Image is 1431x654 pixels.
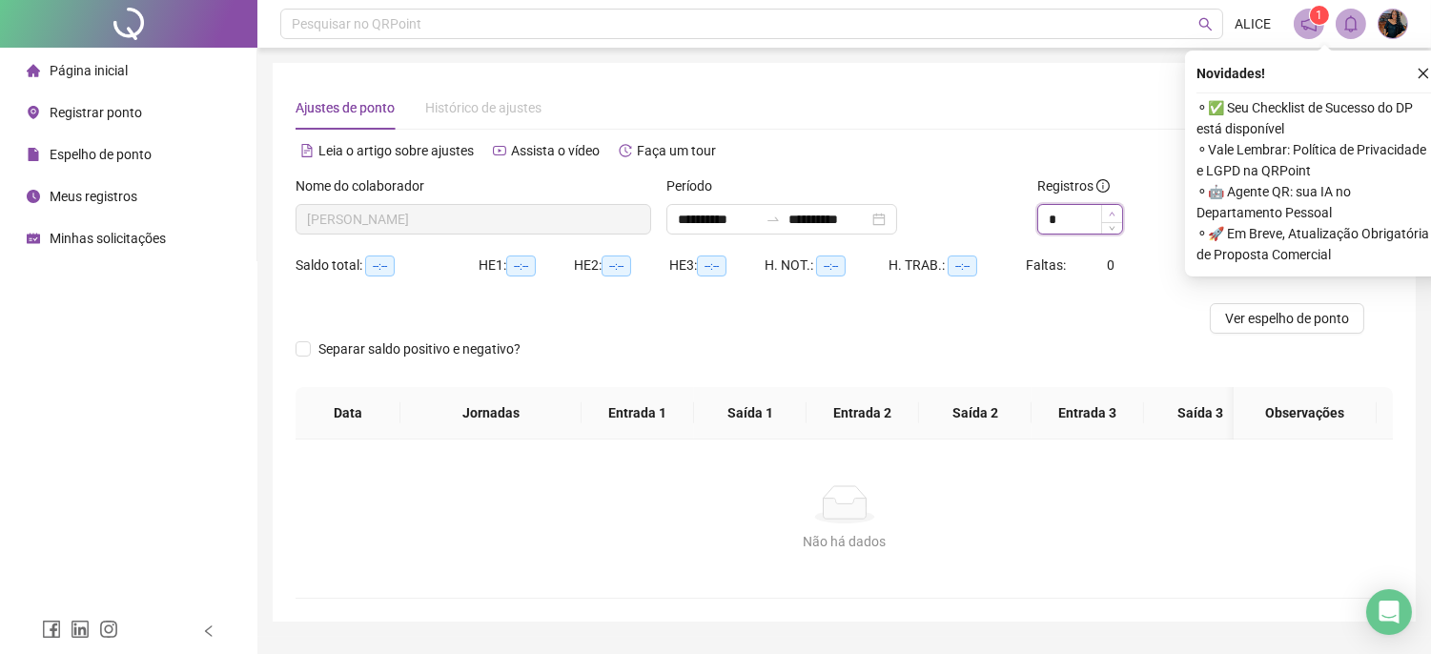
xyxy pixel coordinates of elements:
span: linkedin [71,620,90,639]
th: Jornadas [400,387,582,439]
div: HE 2: [574,255,669,276]
span: info-circle [1096,179,1110,193]
span: file-text [300,144,314,157]
span: ALICE [1235,13,1271,34]
span: down [1109,225,1115,232]
span: up [1109,211,1115,217]
span: Assista o vídeo [511,143,600,158]
span: Ajustes de ponto [296,100,395,115]
span: instagram [99,620,118,639]
span: close [1417,67,1430,80]
span: Decrease Value [1101,222,1122,234]
th: Saída 3 [1144,387,1257,439]
span: 0 [1107,257,1114,273]
span: --:-- [365,255,395,276]
span: Novidades ! [1196,63,1265,84]
th: Saída 2 [919,387,1032,439]
span: home [27,64,40,77]
span: Leia o artigo sobre ajustes [318,143,474,158]
span: Increase Value [1101,205,1122,222]
label: Período [666,175,725,196]
span: --:-- [506,255,536,276]
div: HE 3: [669,255,765,276]
div: Saldo total: [296,255,479,276]
th: Saída 1 [694,387,807,439]
span: --:-- [697,255,726,276]
img: 78791 [1379,10,1407,38]
span: youtube [493,144,506,157]
span: Ver espelho de ponto [1225,308,1349,329]
th: Data [296,387,400,439]
span: ALICE CARDOSO DA COSTA [307,205,640,234]
span: environment [27,106,40,119]
span: --:-- [816,255,846,276]
label: Nome do colaborador [296,175,437,196]
span: schedule [27,232,40,245]
span: Espelho de ponto [50,147,152,162]
span: history [619,144,632,157]
span: 1 [1317,9,1323,22]
span: file [27,148,40,161]
span: swap-right [766,212,781,227]
span: Faltas: [1026,257,1069,273]
span: bell [1342,15,1359,32]
span: Meus registros [50,189,137,204]
span: Página inicial [50,63,128,78]
span: search [1198,17,1213,31]
sup: 1 [1310,6,1329,25]
span: facebook [42,620,61,639]
span: left [202,624,215,638]
div: HE 1: [479,255,574,276]
span: --:-- [948,255,977,276]
th: Observações [1234,387,1377,439]
th: Entrada 3 [1032,387,1144,439]
span: notification [1300,15,1318,32]
span: Faça um tour [637,143,716,158]
span: to [766,212,781,227]
span: Minhas solicitações [50,231,166,246]
th: Entrada 2 [807,387,919,439]
span: Separar saldo positivo e negativo? [311,338,528,359]
div: H. TRAB.: [889,255,1026,276]
span: clock-circle [27,190,40,203]
span: --:-- [602,255,631,276]
span: Histórico de ajustes [425,100,542,115]
th: Entrada 1 [582,387,694,439]
div: H. NOT.: [765,255,889,276]
div: Open Intercom Messenger [1366,589,1412,635]
button: Ver espelho de ponto [1210,303,1364,334]
span: Registros [1037,175,1110,196]
span: Registrar ponto [50,105,142,120]
div: Não há dados [318,531,1370,552]
span: Observações [1249,402,1361,423]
